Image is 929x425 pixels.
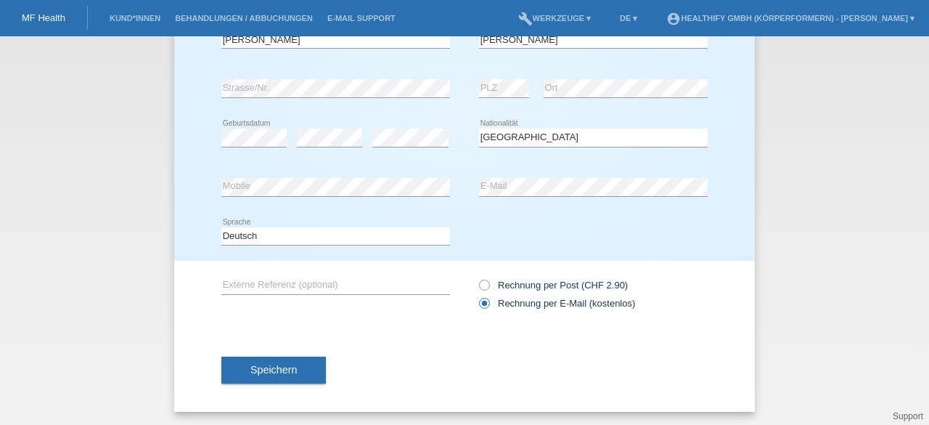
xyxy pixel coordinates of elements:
[320,14,403,23] a: E-Mail Support
[250,364,297,376] span: Speichern
[659,14,922,23] a: account_circleHealthify GmbH (Körperformern) - [PERSON_NAME] ▾
[666,12,681,26] i: account_circle
[511,14,599,23] a: buildWerkzeuge ▾
[613,14,644,23] a: DE ▾
[102,14,168,23] a: Kund*innen
[518,12,533,26] i: build
[22,12,65,23] a: MF Health
[221,357,326,384] button: Speichern
[893,411,923,421] a: Support
[479,280,488,298] input: Rechnung per Post (CHF 2.90)
[479,298,488,316] input: Rechnung per E-Mail (kostenlos)
[479,280,628,291] label: Rechnung per Post (CHF 2.90)
[479,298,635,309] label: Rechnung per E-Mail (kostenlos)
[168,14,320,23] a: Behandlungen / Abbuchungen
